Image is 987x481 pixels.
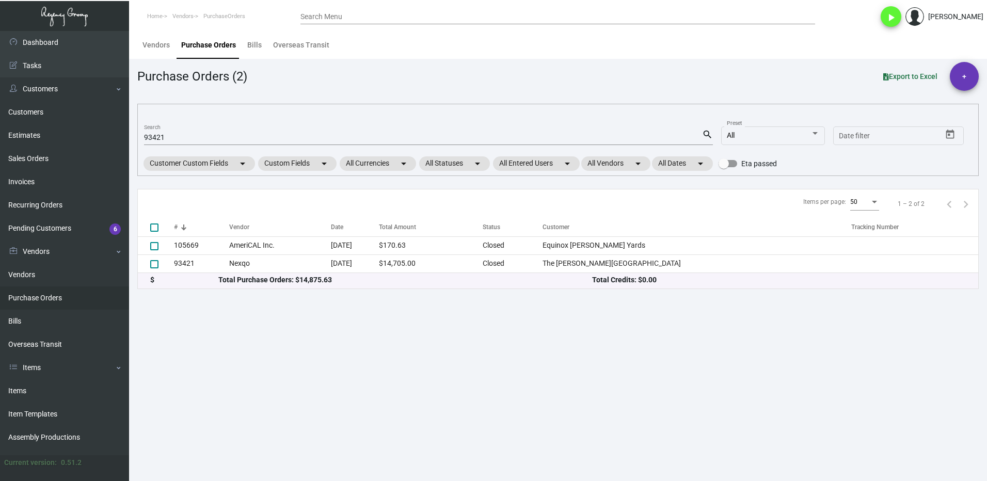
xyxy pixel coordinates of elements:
[318,157,330,170] mat-icon: arrow_drop_down
[850,199,879,206] mat-select: Items per page:
[881,6,901,27] button: play_arrow
[379,236,483,254] td: $170.63
[543,236,851,254] td: Equinox [PERSON_NAME] Yards
[483,254,543,272] td: Closed
[839,132,871,140] input: Start date
[875,67,946,86] button: Export to Excel
[702,129,713,141] mat-icon: search
[471,157,484,170] mat-icon: arrow_drop_down
[137,67,247,86] div: Purchase Orders (2)
[273,40,329,51] div: Overseas Transit
[483,236,543,254] td: Closed
[229,222,330,232] div: Vendor
[331,236,379,254] td: [DATE]
[543,254,851,272] td: The [PERSON_NAME][GEOGRAPHIC_DATA]
[340,156,416,171] mat-chip: All Currencies
[61,457,82,468] div: 0.51.2
[883,72,937,81] span: Export to Excel
[181,40,236,51] div: Purchase Orders
[174,236,229,254] td: 105669
[694,157,707,170] mat-icon: arrow_drop_down
[632,157,644,170] mat-icon: arrow_drop_down
[4,457,57,468] div: Current version:
[592,275,966,285] div: Total Credits: $0.00
[493,156,580,171] mat-chip: All Entered Users
[928,11,983,22] div: [PERSON_NAME]
[218,275,592,285] div: Total Purchase Orders: $14,875.63
[543,222,851,232] div: Customer
[898,199,925,209] div: 1 – 2 of 2
[581,156,650,171] mat-chip: All Vendors
[950,62,979,91] button: +
[379,222,416,232] div: Total Amount
[851,222,978,232] div: Tracking Number
[331,254,379,272] td: [DATE]
[142,40,170,51] div: Vendors
[172,13,194,20] span: Vendors
[561,157,574,170] mat-icon: arrow_drop_down
[174,222,229,232] div: #
[850,198,857,205] span: 50
[419,156,490,171] mat-chip: All Statuses
[905,7,924,26] img: admin@bootstrapmaster.com
[727,131,735,139] span: All
[229,236,330,254] td: AmeriCAL Inc.
[483,222,543,232] div: Status
[741,157,777,170] span: Eta passed
[150,275,218,285] div: $
[331,222,343,232] div: Date
[652,156,713,171] mat-chip: All Dates
[941,196,958,212] button: Previous page
[880,132,929,140] input: End date
[962,62,966,91] span: +
[229,222,249,232] div: Vendor
[543,222,569,232] div: Customer
[397,157,410,170] mat-icon: arrow_drop_down
[229,254,330,272] td: Nexqo
[885,11,897,24] i: play_arrow
[942,126,959,143] button: Open calendar
[331,222,379,232] div: Date
[483,222,500,232] div: Status
[144,156,255,171] mat-chip: Customer Custom Fields
[147,13,163,20] span: Home
[258,156,337,171] mat-chip: Custom Fields
[803,197,846,206] div: Items per page:
[203,13,245,20] span: PurchaseOrders
[236,157,249,170] mat-icon: arrow_drop_down
[174,254,229,272] td: 93421
[958,196,974,212] button: Next page
[247,40,262,51] div: Bills
[379,222,483,232] div: Total Amount
[174,222,178,232] div: #
[379,254,483,272] td: $14,705.00
[851,222,899,232] div: Tracking Number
